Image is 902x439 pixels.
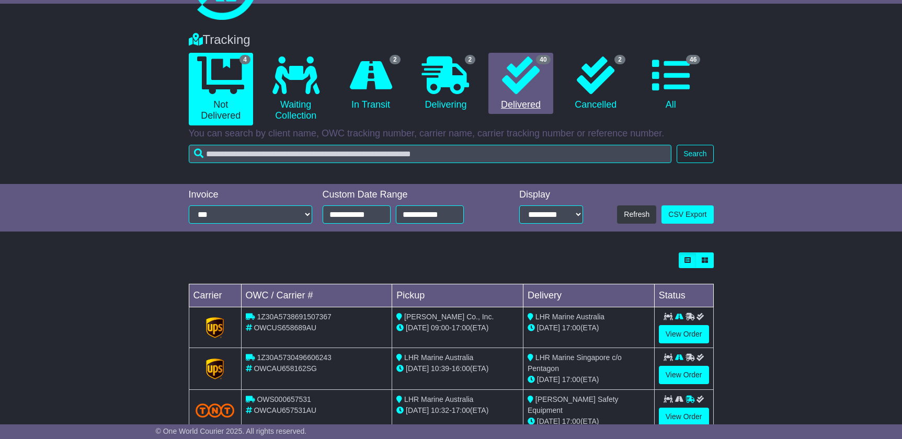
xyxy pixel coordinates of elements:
[404,313,494,321] span: [PERSON_NAME] Co., Inc.
[659,325,709,343] a: View Order
[239,55,250,64] span: 4
[392,284,523,307] td: Pickup
[465,55,476,64] span: 2
[189,189,312,201] div: Invoice
[264,53,328,125] a: Waiting Collection
[189,128,714,140] p: You can search by client name, OWC tracking number, carrier name, carrier tracking number or refe...
[537,324,560,332] span: [DATE]
[189,53,253,125] a: 4 Not Delivered
[396,405,519,416] div: - (ETA)
[206,359,224,379] img: GetCarrierServiceLogo
[414,53,478,114] a: 2 Delivering
[528,353,622,373] span: LHR Marine Singapore c/o Pentagon
[338,53,403,114] a: 2 In Transit
[654,284,713,307] td: Status
[156,427,307,435] span: © One World Courier 2025. All rights reserved.
[406,324,429,332] span: [DATE]
[537,417,560,425] span: [DATE]
[396,322,519,333] div: - (ETA)
[452,406,470,414] span: 17:00
[184,32,719,48] div: Tracking
[254,324,316,332] span: OWCUS658689AU
[257,313,331,321] span: 1Z30A5738691507367
[431,364,449,373] span: 10:39
[519,189,583,201] div: Display
[396,363,519,374] div: - (ETA)
[661,205,713,224] a: CSV Export
[686,55,700,64] span: 46
[406,364,429,373] span: [DATE]
[528,374,650,385] div: (ETA)
[254,406,316,414] span: OWCAU657531AU
[406,406,429,414] span: [DATE]
[206,317,224,338] img: GetCarrierServiceLogo
[431,324,449,332] span: 09:00
[488,53,553,114] a: 40 Delivered
[638,53,703,114] a: 46 All
[562,375,580,384] span: 17:00
[528,416,650,427] div: (ETA)
[196,403,235,418] img: TNT_Domestic.png
[659,366,709,384] a: View Order
[536,55,550,64] span: 40
[537,375,560,384] span: [DATE]
[189,284,241,307] td: Carrier
[528,395,619,414] span: [PERSON_NAME] Safety Equipment
[452,324,470,332] span: 17:00
[404,395,473,403] span: LHR Marine Australia
[562,417,580,425] span: 17:00
[564,53,628,114] a: 2 Cancelled
[617,205,656,224] button: Refresh
[452,364,470,373] span: 16:00
[535,313,604,321] span: LHR Marine Australia
[257,395,311,403] span: OWS000657531
[404,353,473,362] span: LHR Marine Australia
[390,55,401,64] span: 2
[614,55,625,64] span: 2
[241,284,392,307] td: OWC / Carrier #
[523,284,654,307] td: Delivery
[528,322,650,333] div: (ETA)
[323,189,490,201] div: Custom Date Range
[659,408,709,426] a: View Order
[431,406,449,414] span: 10:32
[254,364,317,373] span: OWCAU658162SG
[677,145,713,163] button: Search
[562,324,580,332] span: 17:00
[257,353,331,362] span: 1Z30A5730496606243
